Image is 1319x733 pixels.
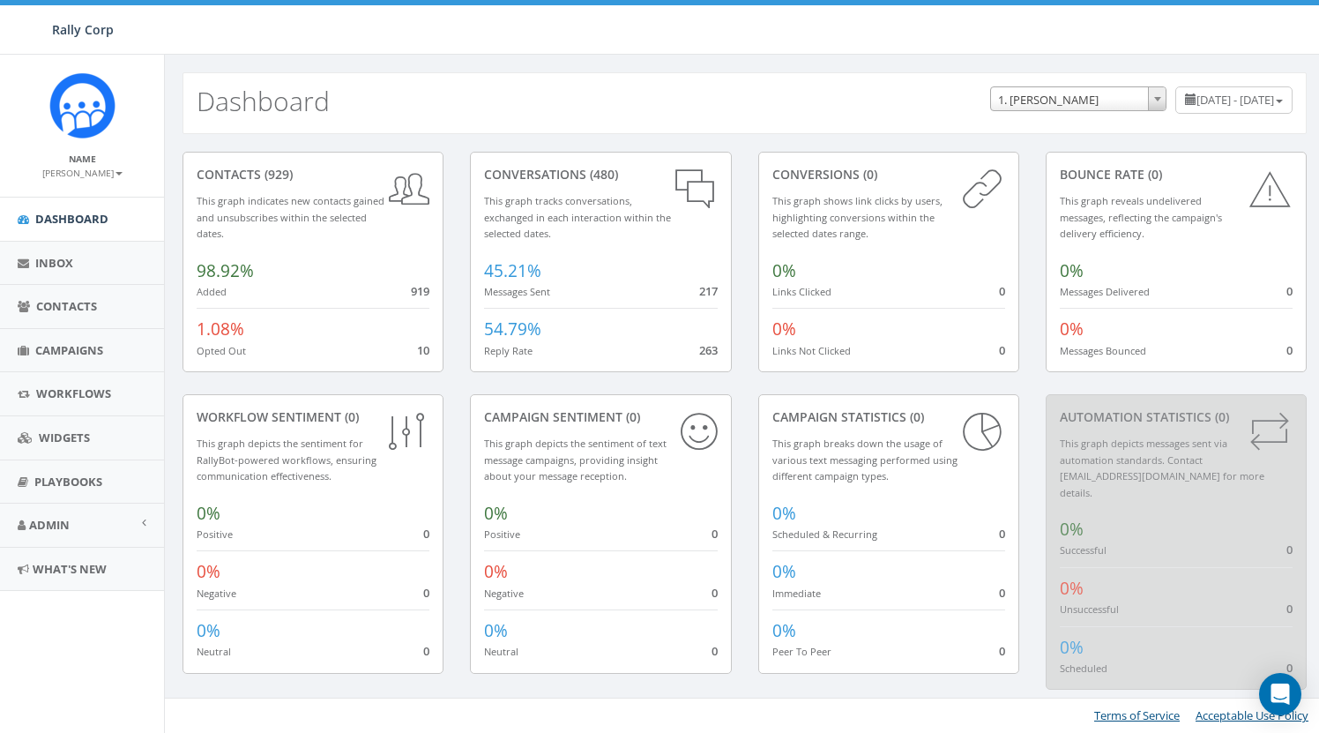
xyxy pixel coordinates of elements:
[42,164,123,180] a: [PERSON_NAME]
[1060,194,1222,240] small: This graph reveals undelivered messages, reflecting the campaign's delivery efficiency.
[1196,707,1308,723] a: Acceptable Use Policy
[197,86,330,116] h2: Dashboard
[484,437,667,482] small: This graph depicts the sentiment of text message campaigns, providing insight about your message ...
[197,318,244,340] span: 1.08%
[1094,707,1180,723] a: Terms of Service
[197,645,231,658] small: Neutral
[772,619,796,642] span: 0%
[484,318,541,340] span: 54.79%
[484,587,524,600] small: Negative
[1259,673,1301,715] div: Open Intercom Messenger
[999,526,1005,542] span: 0
[772,645,831,658] small: Peer To Peer
[197,437,376,482] small: This graph depicts the sentiment for RallyBot-powered workflows, ensuring communication effective...
[1060,518,1084,541] span: 0%
[261,166,293,183] span: (929)
[712,585,718,601] span: 0
[42,167,123,179] small: [PERSON_NAME]
[1286,283,1293,299] span: 0
[52,21,114,38] span: Rally Corp
[622,408,640,425] span: (0)
[699,283,718,299] span: 217
[33,561,107,577] span: What's New
[1286,542,1293,557] span: 0
[1286,660,1293,676] span: 0
[341,408,359,425] span: (0)
[772,318,796,340] span: 0%
[411,283,429,299] span: 919
[423,526,429,542] span: 0
[197,527,233,541] small: Positive
[484,560,508,583] span: 0%
[1060,636,1084,659] span: 0%
[197,619,220,642] span: 0%
[484,344,533,357] small: Reply Rate
[197,502,220,525] span: 0%
[999,342,1005,358] span: 0
[586,166,618,183] span: (480)
[1060,437,1264,499] small: This graph depicts messages sent via automation standards. Contact [EMAIL_ADDRESS][DOMAIN_NAME] f...
[991,87,1166,112] span: 1. James Martin
[860,166,877,183] span: (0)
[484,166,717,183] div: conversations
[1060,318,1084,340] span: 0%
[906,408,924,425] span: (0)
[1060,408,1293,426] div: Automation Statistics
[484,619,508,642] span: 0%
[1060,577,1084,600] span: 0%
[990,86,1166,111] span: 1. James Martin
[29,517,70,533] span: Admin
[197,285,227,298] small: Added
[484,645,518,658] small: Neutral
[712,643,718,659] span: 0
[772,285,831,298] small: Links Clicked
[197,408,429,426] div: Workflow Sentiment
[772,527,877,541] small: Scheduled & Recurring
[69,153,96,165] small: Name
[699,342,718,358] span: 263
[423,643,429,659] span: 0
[1196,92,1274,108] span: [DATE] - [DATE]
[35,255,73,271] span: Inbox
[1060,543,1107,557] small: Successful
[484,259,541,282] span: 45.21%
[35,342,103,358] span: Campaigns
[999,643,1005,659] span: 0
[197,166,429,183] div: contacts
[197,560,220,583] span: 0%
[197,259,254,282] span: 98.92%
[423,585,429,601] span: 0
[39,430,90,445] span: Widgets
[1144,166,1162,183] span: (0)
[197,344,246,357] small: Opted Out
[772,166,1005,183] div: conversions
[1060,285,1150,298] small: Messages Delivered
[772,502,796,525] span: 0%
[772,587,821,600] small: Immediate
[484,502,508,525] span: 0%
[999,585,1005,601] span: 0
[999,283,1005,299] span: 0
[1286,342,1293,358] span: 0
[484,285,550,298] small: Messages Sent
[772,560,796,583] span: 0%
[484,527,520,541] small: Positive
[197,194,384,240] small: This graph indicates new contacts gained and unsubscribes within the selected dates.
[1060,259,1084,282] span: 0%
[36,298,97,314] span: Contacts
[35,211,108,227] span: Dashboard
[417,342,429,358] span: 10
[772,259,796,282] span: 0%
[772,194,943,240] small: This graph shows link clicks by users, highlighting conversions within the selected dates range.
[197,587,236,600] small: Negative
[34,474,102,490] span: Playbooks
[36,385,111,401] span: Workflows
[772,437,958,482] small: This graph breaks down the usage of various text messaging performed using different campaign types.
[712,526,718,542] span: 0
[772,408,1005,426] div: Campaign Statistics
[1060,602,1119,616] small: Unsuccessful
[1286,601,1293,617] span: 0
[484,194,671,240] small: This graph tracks conversations, exchanged in each interaction within the selected dates.
[1060,166,1293,183] div: Bounce Rate
[772,344,851,357] small: Links Not Clicked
